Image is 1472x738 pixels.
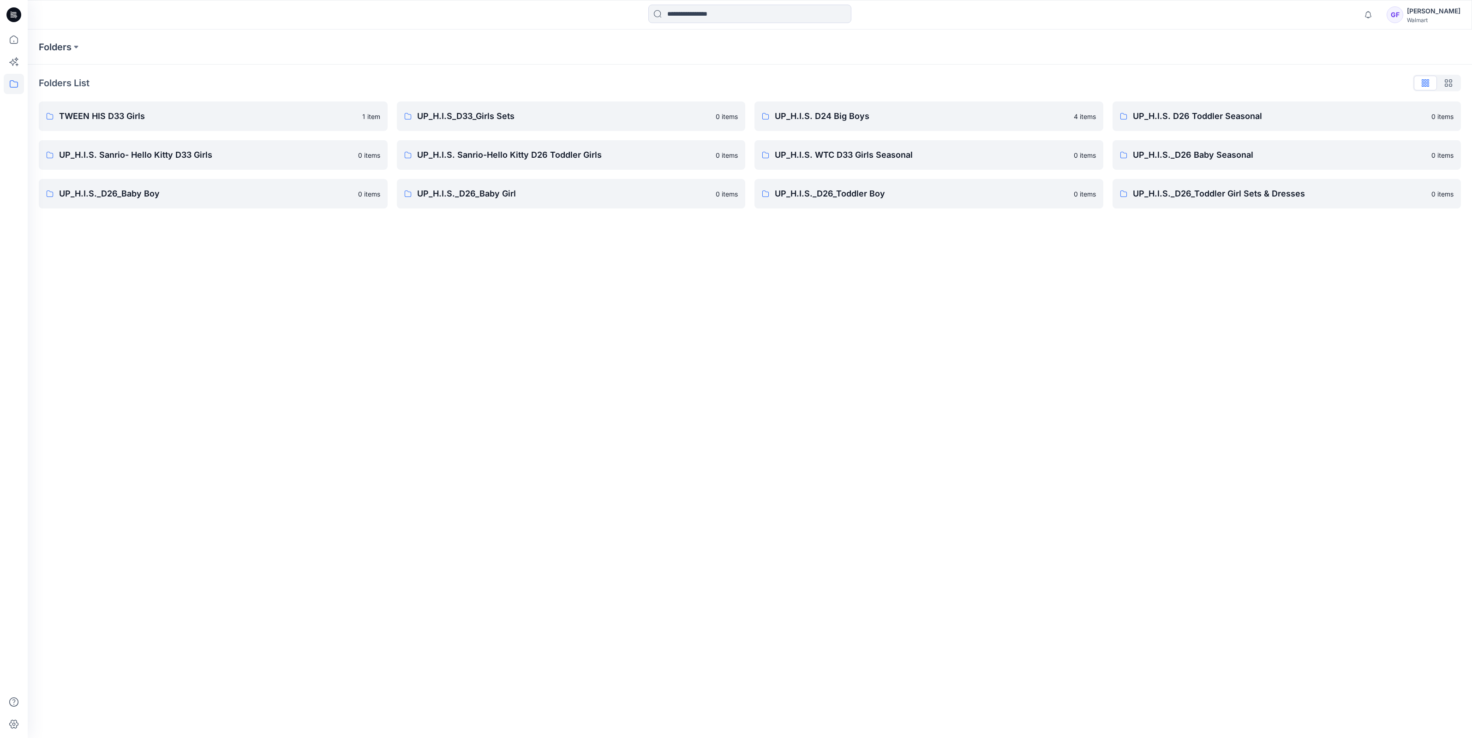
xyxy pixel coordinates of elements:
[716,189,738,199] p: 0 items
[1074,150,1096,160] p: 0 items
[39,76,90,90] p: Folders List
[1431,112,1454,121] p: 0 items
[1133,149,1426,161] p: UP_H.I.S._D26 Baby Seasonal
[39,41,72,54] a: Folders
[1113,140,1461,170] a: UP_H.I.S._D26 Baby Seasonal0 items
[59,149,353,161] p: UP_H.I.S. Sanrio- Hello Kitty D33 Girls
[59,110,357,123] p: TWEEN HIS D33 Girls
[1074,189,1096,199] p: 0 items
[1431,189,1454,199] p: 0 items
[1074,112,1096,121] p: 4 items
[1133,110,1426,123] p: UP_H.I.S. D26 Toddler Seasonal
[754,179,1103,208] a: UP_H.I.S._D26_Toddler Boy0 items
[775,149,1068,161] p: UP_H.I.S. WTC D33 Girls Seasonal
[1407,6,1460,17] div: [PERSON_NAME]
[39,140,388,170] a: UP_H.I.S. Sanrio- Hello Kitty D33 Girls0 items
[1133,187,1426,200] p: UP_H.I.S._D26_Toddler Girl Sets & Dresses
[716,150,738,160] p: 0 items
[397,179,746,208] a: UP_H.I.S._D26_Baby Girl0 items
[39,179,388,208] a: UP_H.I.S._D26_Baby Boy0 items
[417,187,711,200] p: UP_H.I.S._D26_Baby Girl
[716,112,738,121] p: 0 items
[754,140,1103,170] a: UP_H.I.S. WTC D33 Girls Seasonal0 items
[39,101,388,131] a: TWEEN HIS D33 Girls1 item
[754,101,1103,131] a: UP_H.I.S. D24 Big Boys4 items
[59,187,353,200] p: UP_H.I.S._D26_Baby Boy
[417,149,711,161] p: UP_H.I.S. Sanrio-Hello Kitty D26 Toddler Girls
[397,140,746,170] a: UP_H.I.S. Sanrio-Hello Kitty D26 Toddler Girls0 items
[1431,150,1454,160] p: 0 items
[775,110,1068,123] p: UP_H.I.S. D24 Big Boys
[358,150,380,160] p: 0 items
[397,101,746,131] a: UP_H.I.S_D33_Girls Sets0 items
[417,110,711,123] p: UP_H.I.S_D33_Girls Sets
[1387,6,1403,23] div: GF
[1113,101,1461,131] a: UP_H.I.S. D26 Toddler Seasonal0 items
[362,112,380,121] p: 1 item
[358,189,380,199] p: 0 items
[1407,17,1460,24] div: Walmart
[775,187,1068,200] p: UP_H.I.S._D26_Toddler Boy
[1113,179,1461,208] a: UP_H.I.S._D26_Toddler Girl Sets & Dresses0 items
